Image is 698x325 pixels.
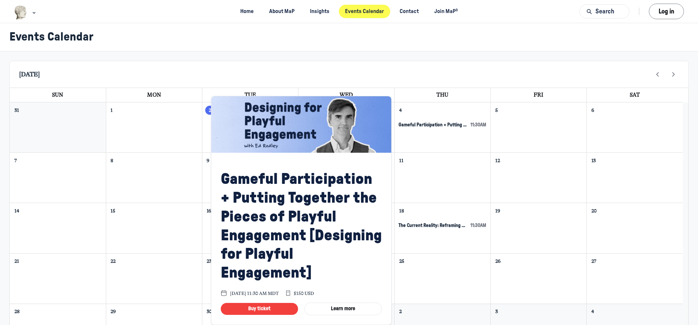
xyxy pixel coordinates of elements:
[494,257,502,266] a: September 26, 2025
[10,203,106,253] td: September 14, 2025
[205,307,213,316] a: September 30, 2025
[9,30,682,44] h1: Events Calendar
[106,203,202,253] td: September 15, 2025
[109,257,117,266] a: September 22, 2025
[398,223,468,229] span: The Current Reality: Reframing Museum Value [VAI Session 1]
[398,156,405,165] a: September 11, 2025
[590,257,598,266] a: September 27, 2025
[579,4,629,18] button: Search
[106,253,202,304] td: September 22, 2025
[304,5,336,18] a: Insights
[491,253,587,304] td: September 26, 2025
[590,106,595,115] a: September 6, 2025
[14,5,27,20] img: Museums as Progress logo
[202,203,298,253] td: September 16, 2025
[339,5,391,18] a: Events Calendar
[435,88,450,102] a: Thursday
[10,253,106,304] td: September 21, 2025
[393,5,425,18] a: Contact
[202,253,298,304] td: September 23, 2025
[394,153,490,203] td: September 11, 2025
[587,153,683,203] td: September 13, 2025
[146,88,163,102] a: Monday
[398,122,468,128] span: Gameful Participation + Putting Together the Pieces of Playful Engagement [Designing for Playful ...
[221,170,382,282] h5: Gameful Participation + Putting Together the Pieces of Playful Engagement [Designing for Playful ...
[398,106,403,115] a: September 4, 2025
[109,307,117,316] a: September 29, 2025
[628,88,641,102] a: Saturday
[13,307,21,316] a: September 28, 2025
[590,206,598,215] a: September 20, 2025
[652,69,663,80] button: Prev
[230,290,279,296] span: [DATE] 11:30 AM MDT
[494,106,499,115] a: September 5, 2025
[10,153,106,203] td: September 7, 2025
[587,102,683,153] td: September 6, 2025
[243,88,257,102] a: Tuesday
[494,206,501,215] a: September 19, 2025
[106,102,202,153] td: September 1, 2025
[10,102,106,153] td: August 31, 2025
[205,106,215,115] a: September 2, 2025
[13,156,18,165] a: September 7, 2025
[649,4,684,19] button: Log in
[395,122,490,128] button: Event Details
[221,303,298,315] button: Buy ticket
[668,69,679,80] button: Next
[398,257,406,266] a: September 25, 2025
[398,206,405,215] a: September 18, 2025
[109,106,114,115] a: September 1, 2025
[202,153,298,203] td: September 9, 2025
[494,307,499,316] a: October 3, 2025
[470,223,486,229] span: 11:30am
[202,102,298,153] td: September 2, 2025
[532,88,545,102] a: Friday
[428,5,464,18] a: Join MaP³
[587,203,683,253] td: September 20, 2025
[109,156,115,165] a: September 8, 2025
[294,290,314,296] span: $150 USD
[491,203,587,253] td: September 19, 2025
[234,5,260,18] a: Home
[13,106,21,115] a: August 31, 2025
[590,156,597,165] a: September 13, 2025
[491,102,587,153] td: September 5, 2025
[205,206,212,215] a: September 16, 2025
[590,307,595,316] a: October 4, 2025
[13,257,21,266] a: September 21, 2025
[398,307,403,316] a: October 2, 2025
[263,5,301,18] a: About MaP
[13,206,21,215] a: September 14, 2025
[494,156,501,165] a: September 12, 2025
[470,122,486,128] span: 11:30am
[491,153,587,203] td: September 12, 2025
[106,153,202,203] td: September 8, 2025
[587,253,683,304] td: September 27, 2025
[338,88,354,102] a: Wednesday
[394,102,490,153] td: September 4, 2025
[395,223,490,229] button: Event Details
[205,257,213,266] a: September 23, 2025
[14,5,38,20] button: Museums as Progress logo
[19,71,40,79] span: [DATE]
[304,303,382,315] button: Learn more
[394,253,490,304] td: September 25, 2025
[205,156,211,165] a: September 9, 2025
[109,206,117,215] a: September 15, 2025
[51,88,65,102] a: Sunday
[394,203,490,253] td: September 18, 2025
